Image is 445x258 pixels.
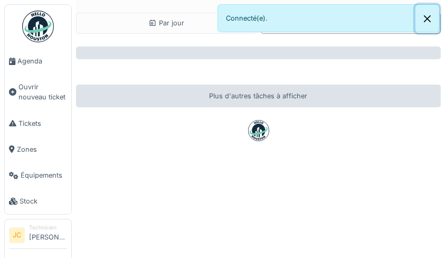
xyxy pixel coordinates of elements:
[17,144,67,154] span: Zones
[5,74,71,110] a: Ouvrir nouveau ticket
[415,5,439,33] button: Close
[17,56,67,66] span: Agenda
[29,224,67,232] div: Technicien
[18,82,67,102] span: Ouvrir nouveau ticket
[5,110,71,136] a: Tickets
[217,4,440,32] div: Connecté(e).
[5,136,71,162] a: Zones
[148,18,184,28] div: Par jour
[18,118,67,128] span: Tickets
[21,170,67,180] span: Équipements
[248,120,269,141] img: badge-BVDL4wpA.svg
[5,162,71,188] a: Équipements
[5,188,71,214] a: Stock
[5,48,71,74] a: Agenda
[20,196,67,206] span: Stock
[9,227,25,243] li: JC
[9,224,67,249] a: JC Technicien[PERSON_NAME]
[29,224,67,246] li: [PERSON_NAME]
[76,85,441,107] div: Plus d'autres tâches à afficher
[22,11,54,42] img: Badge_color-CXgf-gQk.svg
